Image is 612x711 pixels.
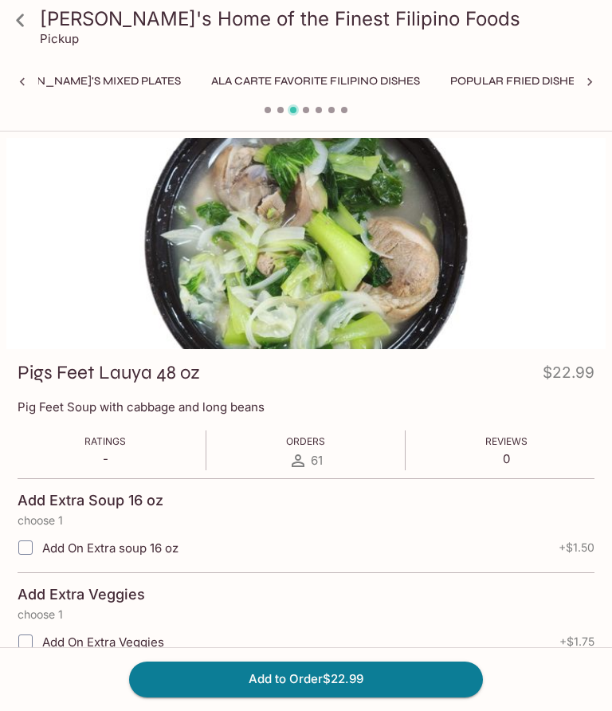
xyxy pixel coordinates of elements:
h3: [PERSON_NAME]'s Home of the Finest Filipino Foods [40,6,599,31]
h4: Add Extra Soup 16 oz [18,492,163,509]
span: Add On Extra Veggies [42,634,164,650]
span: Orders [286,435,325,447]
h3: Pigs Feet Lauya 48 oz [18,360,200,385]
p: 0 [485,451,528,466]
div: Pigs Feet Lauya 48 oz [6,138,606,349]
span: + $1.75 [559,635,594,648]
span: Reviews [485,435,528,447]
p: choose 1 [18,608,594,621]
span: Add On Extra soup 16 oz [42,540,178,556]
button: Popular Fried Dishes [441,70,590,92]
span: 61 [311,453,323,468]
p: - [84,451,126,466]
button: Add to Order$22.99 [129,662,483,697]
span: Ratings [84,435,126,447]
p: Pig Feet Soup with cabbage and long beans [18,399,594,414]
button: Ala Carte Favorite Filipino Dishes [202,70,429,92]
p: choose 1 [18,514,594,527]
h4: Add Extra Veggies [18,586,145,603]
span: + $1.50 [559,541,594,554]
p: Pickup [40,31,79,46]
h4: $22.99 [543,360,594,391]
